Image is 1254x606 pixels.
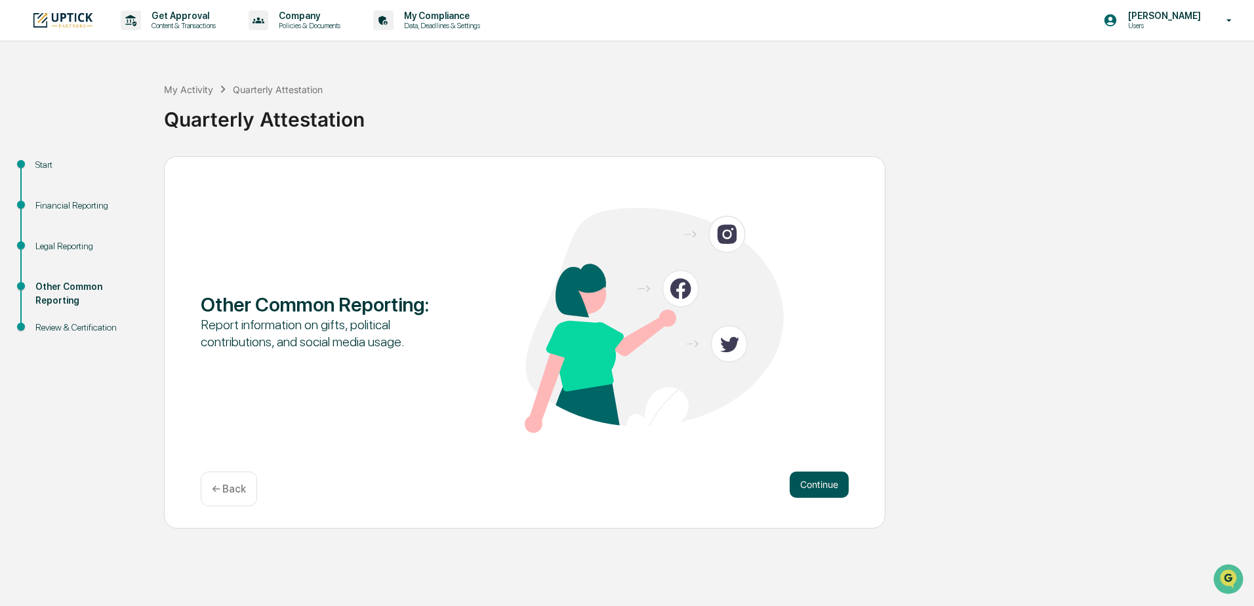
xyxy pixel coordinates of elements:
[13,167,24,177] div: 🖐️
[1118,21,1207,30] p: Users
[31,11,94,29] img: logo
[26,190,83,203] span: Data Lookup
[141,10,222,21] p: Get Approval
[1118,10,1207,21] p: [PERSON_NAME]
[45,100,215,113] div: Start new chat
[35,199,143,212] div: Financial Reporting
[268,10,347,21] p: Company
[90,160,168,184] a: 🗄️Attestations
[212,483,246,495] p: ← Back
[790,472,849,498] button: Continue
[268,21,347,30] p: Policies & Documents
[35,280,143,308] div: Other Common Reporting
[92,222,159,232] a: Powered byPylon
[45,113,166,124] div: We're available if you need us!
[233,84,323,95] div: Quarterly Attestation
[201,316,460,350] div: Report information on gifts, political contributions, and social media usage.
[201,293,460,316] div: Other Common Reporting :
[35,239,143,253] div: Legal Reporting
[223,104,239,120] button: Start new chat
[8,160,90,184] a: 🖐️Preclearance
[8,185,88,209] a: 🔎Data Lookup
[13,192,24,202] div: 🔎
[131,222,159,232] span: Pylon
[164,84,213,95] div: My Activity
[13,28,239,49] p: How can we help?
[13,100,37,124] img: 1746055101610-c473b297-6a78-478c-a979-82029cc54cd1
[525,208,784,433] img: Other Common Reporting
[1212,563,1247,598] iframe: Open customer support
[394,21,487,30] p: Data, Deadlines & Settings
[141,21,222,30] p: Content & Transactions
[35,321,143,334] div: Review & Certification
[164,97,1247,131] div: Quarterly Attestation
[394,10,487,21] p: My Compliance
[95,167,106,177] div: 🗄️
[35,158,143,172] div: Start
[26,165,85,178] span: Preclearance
[108,165,163,178] span: Attestations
